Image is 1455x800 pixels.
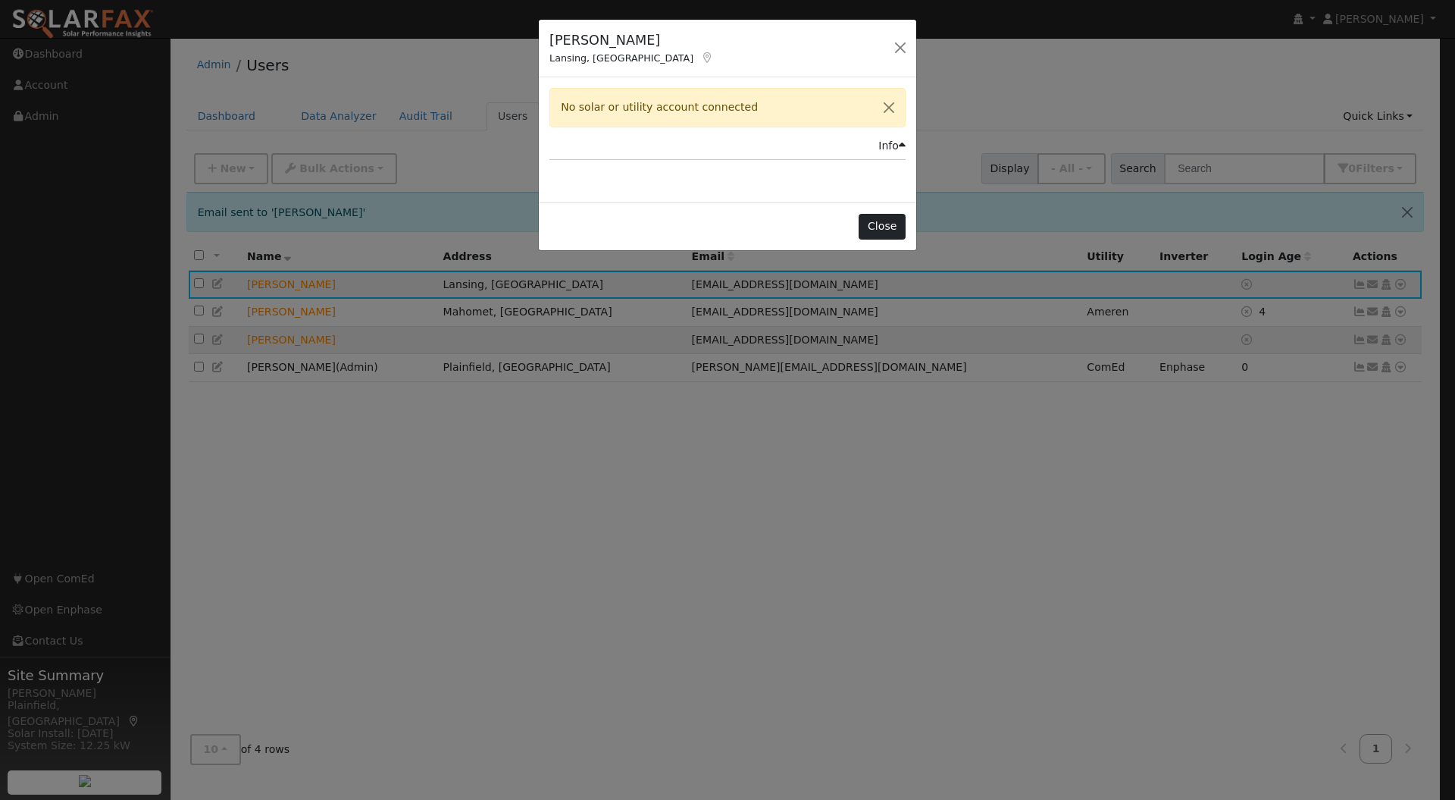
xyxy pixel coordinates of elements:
[701,52,715,64] a: Map
[549,30,715,50] h5: [PERSON_NAME]
[549,52,693,64] span: Lansing, [GEOGRAPHIC_DATA]
[878,138,906,154] div: Info
[873,89,905,126] button: Close
[549,88,906,127] div: No solar or utility account connected
[859,214,905,240] button: Close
